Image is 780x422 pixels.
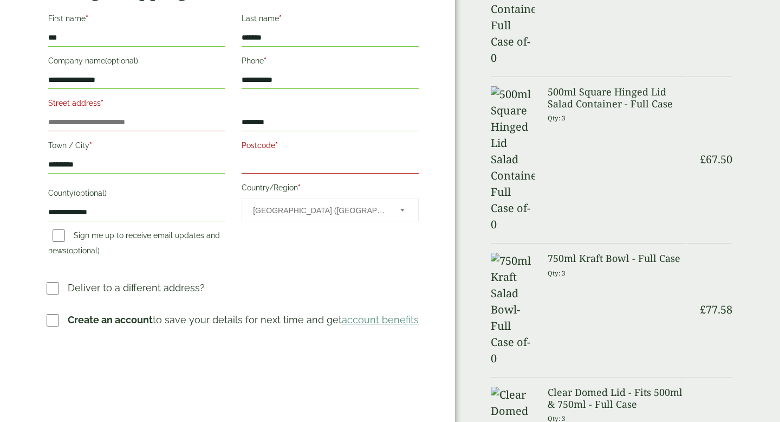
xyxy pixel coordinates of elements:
label: Country/Region [242,180,419,199]
span: (optional) [105,56,138,65]
span: United Kingdom (UK) [253,199,386,222]
label: Town / City [48,138,225,156]
small: Qty: 3 [548,269,565,277]
abbr: required [89,141,92,150]
abbr: required [86,14,88,23]
p: Deliver to a different address? [68,280,205,295]
abbr: required [275,141,278,150]
img: 500ml Square Hinged Lid Salad Container-Full Case of-0 [491,86,535,233]
label: Company name [48,53,225,72]
bdi: 77.58 [700,302,732,317]
abbr: required [279,14,282,23]
h3: Clear Domed Lid - Fits 500ml & 750ml - Full Case [548,387,686,410]
label: County [48,186,225,204]
abbr: required [101,99,103,107]
label: First name [48,11,225,29]
abbr: required [264,56,266,65]
span: £ [700,152,706,167]
h3: 750ml Kraft Bowl - Full Case [548,253,686,265]
span: (optional) [67,246,100,255]
p: to save your details for next time and get [68,312,419,327]
small: Qty: 3 [548,114,565,122]
span: £ [700,302,706,317]
a: account benefits [342,314,419,325]
img: 750ml Kraft Salad Bowl-Full Case of-0 [491,253,535,367]
label: Phone [242,53,419,72]
label: Street address [48,95,225,114]
span: Country/Region [242,199,419,221]
abbr: required [298,183,301,192]
bdi: 67.50 [700,152,732,167]
strong: Create an account [68,314,153,325]
label: Last name [242,11,419,29]
input: Sign me up to receive email updates and news(optional) [53,229,65,242]
span: (optional) [74,189,107,197]
label: Sign me up to receive email updates and news [48,231,220,258]
label: Postcode [242,138,419,156]
h3: 500ml Square Hinged Lid Salad Container - Full Case [548,86,686,110]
